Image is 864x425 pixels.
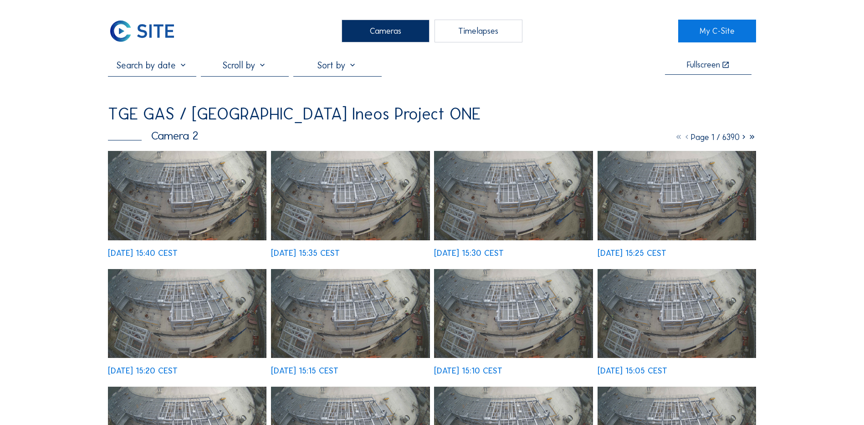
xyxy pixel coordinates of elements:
[108,60,196,71] input: Search by date 󰅀
[108,130,198,141] div: Camera 2
[691,132,740,142] span: Page 1 / 6390
[108,249,178,257] div: [DATE] 15:40 CEST
[108,151,266,240] img: image_53395007
[342,20,429,42] div: Cameras
[271,367,338,375] div: [DATE] 15:15 CEST
[598,367,667,375] div: [DATE] 15:05 CEST
[598,269,756,358] img: image_53394061
[434,249,504,257] div: [DATE] 15:30 CEST
[108,269,266,358] img: image_53394490
[598,151,756,240] img: image_53394560
[598,249,666,257] div: [DATE] 15:25 CEST
[434,269,593,358] img: image_53394118
[271,151,429,240] img: image_53394833
[687,61,720,69] div: Fullscreen
[108,367,178,375] div: [DATE] 15:20 CEST
[108,20,176,42] img: C-SITE Logo
[108,106,481,122] div: TGE GAS / [GEOGRAPHIC_DATA] Ineos Project ONE
[434,367,502,375] div: [DATE] 15:10 CEST
[271,249,340,257] div: [DATE] 15:35 CEST
[435,20,522,42] div: Timelapses
[108,20,186,42] a: C-SITE Logo
[434,151,593,240] img: image_53394762
[678,20,756,42] a: My C-Site
[271,269,429,358] img: image_53394308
